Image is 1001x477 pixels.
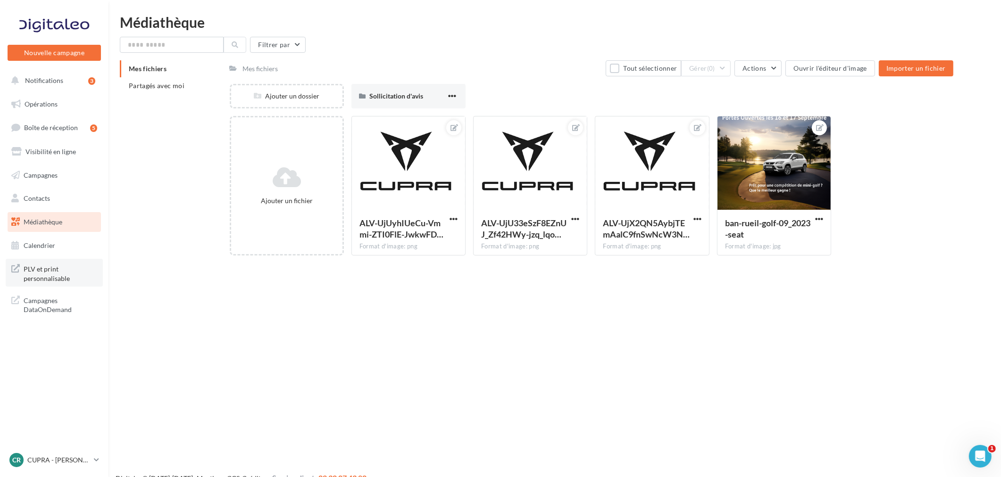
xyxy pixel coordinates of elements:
span: Contacts [24,194,50,202]
div: Ajouter un fichier [235,196,339,206]
span: Opérations [25,100,58,108]
a: Médiathèque [6,212,103,232]
span: Campagnes DataOnDemand [24,294,97,314]
span: ban-rueil-golf-09_2023-seat [725,218,810,239]
div: Médiathèque [120,15,990,29]
button: Ouvrir l'éditeur d'image [785,60,875,76]
span: Visibilité en ligne [25,148,76,156]
a: Contacts [6,189,103,208]
span: ALV-UjX2QN5AybjTEmAalC9fnSwNcW3NqKu_lVnd5EJG2vbV3OHnkgSU [603,218,690,239]
a: PLV et print personnalisable [6,259,103,287]
span: Actions [742,64,766,72]
p: CUPRA - [PERSON_NAME] [27,455,90,465]
button: Notifications 3 [6,71,99,90]
span: Boîte de réception [24,123,78,132]
span: Mes fichiers [129,65,167,73]
span: ALV-UjUyhIUeCu-Vmmi-ZTI0FlE-JwkwFDXkWf_Pm1qfjaVYjXN-D7pJ [359,218,443,239]
a: CR CUPRA - [PERSON_NAME] [8,451,101,469]
a: Calendrier [6,236,103,255]
span: Médiathèque [24,218,62,226]
span: ALV-UjU33eSzF8EZnUJ_Zf42HWy-jzq_lqoGc-upbVF-N-V8bW_VymtI [481,218,567,239]
div: Mes fichiers [243,64,278,74]
iframe: Intercom live chat [969,445,992,468]
a: Boîte de réception5 [6,117,103,138]
a: Opérations [6,94,103,114]
button: Actions [734,60,782,76]
span: 1 [988,445,996,452]
span: Sollicitation d'avis [369,92,423,100]
button: Gérer(0) [681,60,731,76]
span: Campagnes [24,171,58,179]
div: 3 [88,77,95,85]
a: Campagnes [6,165,103,185]
div: Format d'image: png [603,242,701,251]
a: Campagnes DataOnDemand [6,290,103,318]
span: Calendrier [24,241,55,249]
span: Partagés avec moi [129,82,184,90]
div: Format d'image: jpg [725,242,823,251]
div: Ajouter un dossier [231,91,342,101]
button: Importer un fichier [879,60,953,76]
span: Notifications [25,76,63,84]
button: Tout sélectionner [606,60,681,76]
a: Visibilité en ligne [6,142,103,162]
div: 5 [90,124,97,132]
span: Importer un fichier [886,64,946,72]
span: PLV et print personnalisable [24,263,97,283]
div: Format d'image: png [359,242,458,251]
div: Format d'image: png [481,242,579,251]
button: Filtrer par [250,37,306,53]
button: Nouvelle campagne [8,45,101,61]
span: CR [12,455,21,465]
span: (0) [707,65,715,72]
